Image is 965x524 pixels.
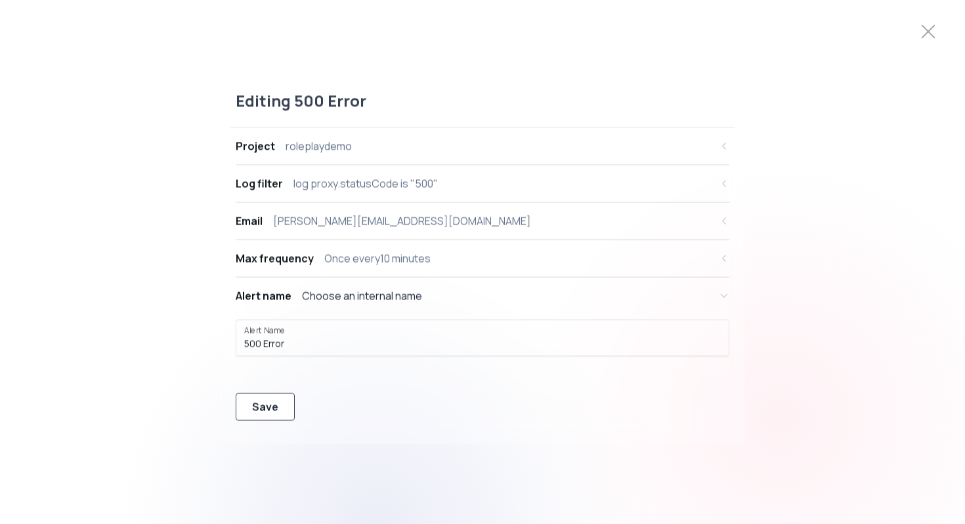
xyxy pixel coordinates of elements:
label: Alert Name [244,325,290,336]
div: Email [236,213,263,229]
div: Editing 500 Error [230,91,735,128]
button: Save [236,393,295,421]
button: Alert nameChoose an internal name [236,278,729,315]
button: Projectroleplaydemo [236,128,729,165]
div: Choose an internal name [302,288,422,304]
button: Log filterlog proxy.statusCode is "500" [236,165,729,202]
div: log proxy.statusCode is "500" [293,176,438,192]
div: roleplaydemo [286,139,352,154]
button: Max frequencyOnce every10 minutes [236,240,729,277]
div: Save [252,399,278,415]
div: Once every 10 minutes [324,251,431,267]
div: Project [236,139,275,154]
button: Email[PERSON_NAME][EMAIL_ADDRESS][DOMAIN_NAME] [236,203,729,240]
div: Alert nameChoose an internal name [236,315,729,388]
div: Alert name [236,288,291,304]
div: Log filter [236,176,283,192]
input: Alert Name [244,338,721,351]
div: [PERSON_NAME][EMAIL_ADDRESS][DOMAIN_NAME] [273,213,531,229]
div: Max frequency [236,251,314,267]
